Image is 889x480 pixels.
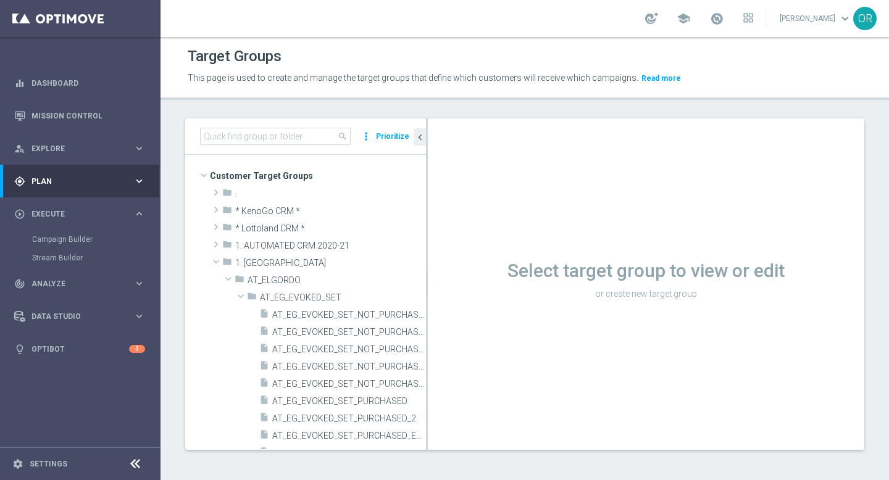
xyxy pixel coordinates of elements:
div: OR [853,7,877,30]
span: AT_EG_EVOKED_SET_NOT_PURCHASED [272,310,426,320]
i: person_search [14,143,25,154]
i: folder [222,188,232,202]
span: school [677,12,690,25]
button: Data Studio keyboard_arrow_right [14,312,146,321]
div: Execute [14,209,133,220]
span: Data Studio [31,313,133,320]
i: lightbulb [14,344,25,355]
i: insert_drive_file [259,412,269,426]
button: Prioritize [374,128,411,145]
span: AT_EG_EVOKED_SET_PURCHASED_EXCL [272,431,426,441]
i: track_changes [14,278,25,289]
div: Plan [14,176,133,187]
i: folder [247,291,257,305]
i: keyboard_arrow_right [133,310,145,322]
a: Mission Control [31,99,145,132]
button: person_search Explore keyboard_arrow_right [14,144,146,154]
span: AT_EG_EVOKED_SET_PURCHASED_2 [272,413,426,424]
button: track_changes Analyze keyboard_arrow_right [14,279,146,289]
span: * Lottoland CRM * [235,223,426,234]
input: Quick find group or folder [200,128,351,145]
button: gps_fixed Plan keyboard_arrow_right [14,176,146,186]
span: Plan [31,178,133,185]
i: insert_drive_file [259,378,269,392]
div: Dashboard [14,67,145,99]
span: AT_EG_EVOKED_SET_PURCHASED_HIGH [272,448,426,458]
div: 3 [129,345,145,353]
div: Analyze [14,278,133,289]
span: . [235,189,426,199]
i: keyboard_arrow_right [133,175,145,187]
span: AT_EG_EVOKED_SET_NOT_PURCHASED_LOW [272,362,426,372]
button: play_circle_outline Execute keyboard_arrow_right [14,209,146,219]
i: keyboard_arrow_right [133,143,145,154]
div: Explore [14,143,133,154]
i: insert_drive_file [259,360,269,374]
button: lightbulb Optibot 3 [14,344,146,354]
i: insert_drive_file [259,395,269,409]
div: Data Studio [14,311,133,322]
i: keyboard_arrow_right [133,208,145,220]
a: Settings [30,460,67,468]
i: insert_drive_file [259,429,269,444]
h1: Target Groups [188,48,282,65]
i: chevron_left [414,131,426,143]
div: Campaign Builder [32,230,159,249]
i: keyboard_arrow_right [133,278,145,289]
div: Mission Control [14,99,145,132]
span: Analyze [31,280,133,288]
span: AT_EG_EVOKED_SET [260,292,426,303]
span: 1. EL GORDO [235,258,426,268]
a: Optibot [31,333,129,365]
span: Execute [31,210,133,218]
span: AT_ELGORDO [248,275,426,286]
a: Campaign Builder [32,234,128,244]
div: Optibot [14,333,145,365]
i: insert_drive_file [259,447,269,461]
a: Stream Builder [32,253,128,263]
a: [PERSON_NAME]keyboard_arrow_down [778,9,853,28]
h1: Select target group to view or edit [428,260,864,282]
a: Dashboard [31,67,145,99]
i: gps_fixed [14,176,25,187]
button: chevron_left [414,128,426,146]
span: AT_EG_EVOKED_SET_NOT_PURCHASED_MID [272,379,426,389]
i: insert_drive_file [259,308,269,323]
button: equalizer Dashboard [14,78,146,88]
span: keyboard_arrow_down [838,12,852,25]
i: folder [222,222,232,236]
button: Read more [640,72,682,85]
span: Explore [31,145,133,152]
div: Stream Builder [32,249,159,267]
i: equalizer [14,78,25,89]
i: folder [222,239,232,254]
i: play_circle_outline [14,209,25,220]
span: AT_EG_EVOKED_SET_PURCHASED [272,396,426,407]
span: AT_EG_EVOKED_SET_NOT_PURCHASED_2 [272,327,426,337]
i: insert_drive_file [259,343,269,357]
i: folder [222,205,232,219]
i: settings [12,458,23,470]
i: more_vert [360,128,372,145]
span: * KenoGo CRM * [235,206,426,217]
i: folder [222,257,232,271]
span: Customer Target Groups [210,167,426,184]
span: AT_EG_EVOKED_SET_NOT_PURCHASED_HIGH [272,344,426,355]
button: Mission Control [14,111,146,121]
i: folder [235,274,244,288]
span: search [338,131,348,141]
p: or create new target group [428,288,864,299]
span: 1. AUTOMATED CRM 2020-21 [235,241,426,251]
span: This page is used to create and manage the target groups that define which customers will receive... [188,73,638,83]
i: insert_drive_file [259,326,269,340]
